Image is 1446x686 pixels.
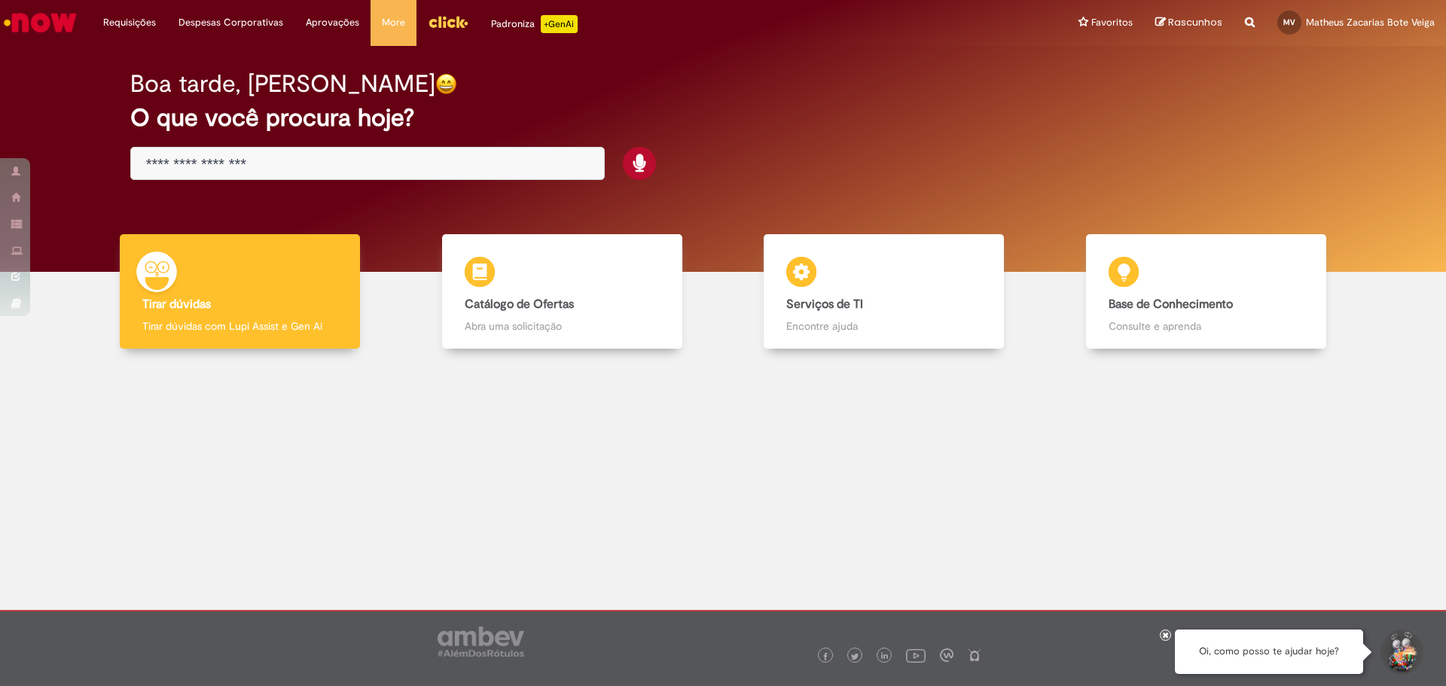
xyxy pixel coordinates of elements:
span: Aprovações [306,15,359,30]
p: Consulte e aprenda [1109,319,1304,334]
img: click_logo_yellow_360x200.png [428,11,468,33]
p: +GenAi [541,15,578,33]
a: Serviços de TI Encontre ajuda [723,234,1045,349]
img: logo_footer_naosei.png [968,648,981,662]
p: Abra uma solicitação [465,319,660,334]
div: Padroniza [491,15,578,33]
img: logo_footer_linkedin.png [881,652,889,661]
img: logo_footer_youtube.png [906,645,926,665]
img: logo_footer_facebook.png [822,653,829,660]
span: Rascunhos [1168,15,1222,29]
a: Rascunhos [1155,16,1222,30]
span: Favoritos [1091,15,1133,30]
p: Encontre ajuda [786,319,981,334]
a: Tirar dúvidas Tirar dúvidas com Lupi Assist e Gen Ai [79,234,401,349]
img: ServiceNow [2,8,79,38]
span: Matheus Zacarias Bote Veiga [1306,16,1435,29]
b: Tirar dúvidas [142,297,211,312]
b: Serviços de TI [786,297,863,312]
a: Base de Conhecimento Consulte e aprenda [1045,234,1368,349]
div: Oi, como posso te ajudar hoje? [1175,630,1363,674]
p: Tirar dúvidas com Lupi Assist e Gen Ai [142,319,337,334]
span: MV [1283,17,1295,27]
span: Despesas Corporativas [178,15,283,30]
span: More [382,15,405,30]
b: Base de Conhecimento [1109,297,1233,312]
img: logo_footer_twitter.png [851,653,859,660]
h2: O que você procura hoje? [130,105,1316,131]
button: Iniciar Conversa de Suporte [1378,630,1423,675]
img: logo_footer_ambev_rotulo_gray.png [438,627,524,657]
img: happy-face.png [435,73,457,95]
b: Catálogo de Ofertas [465,297,574,312]
h2: Boa tarde, [PERSON_NAME] [130,71,435,97]
img: logo_footer_workplace.png [940,648,953,662]
span: Requisições [103,15,156,30]
a: Catálogo de Ofertas Abra uma solicitação [401,234,724,349]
